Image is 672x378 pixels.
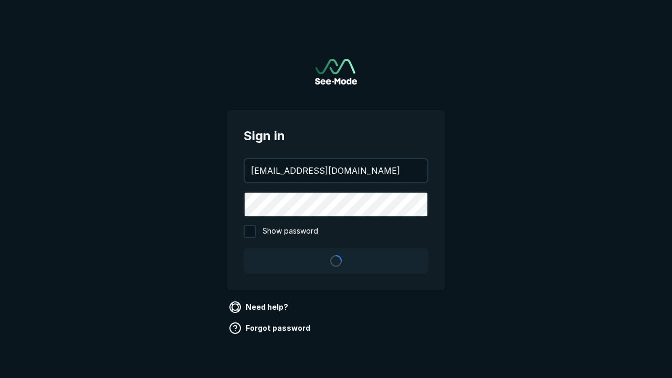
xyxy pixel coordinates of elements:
a: Forgot password [227,320,314,337]
span: Sign in [244,127,428,145]
a: Go to sign in [315,59,357,85]
span: Show password [262,225,318,238]
input: your@email.com [245,159,427,182]
a: Need help? [227,299,292,316]
img: See-Mode Logo [315,59,357,85]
